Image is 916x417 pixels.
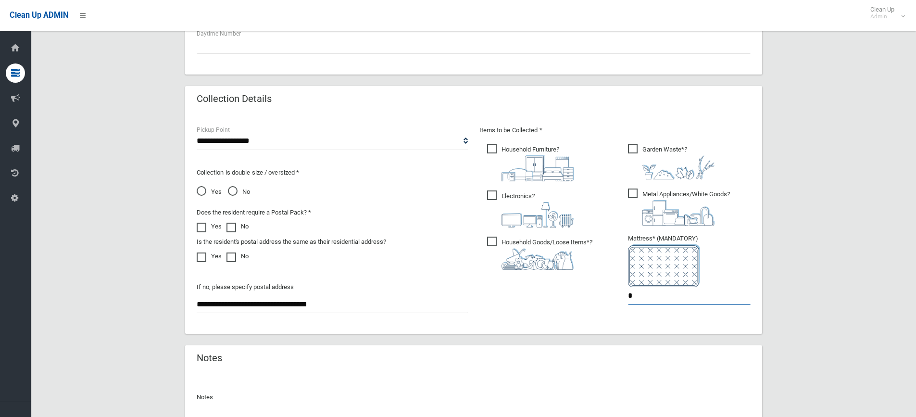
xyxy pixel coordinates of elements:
[226,251,249,262] label: No
[642,200,715,226] img: 36c1b0289cb1767239cdd3de9e694f19.png
[10,11,68,20] span: Clean Up ADMIN
[502,192,574,227] i: ?
[185,349,234,367] header: Notes
[502,146,574,181] i: ?
[197,392,751,403] p: Notes
[502,202,574,227] img: 394712a680b73dbc3d2a6a3a7ffe5a07.png
[628,244,700,287] img: e7408bece873d2c1783593a074e5cb2f.png
[502,248,574,270] img: b13cc3517677393f34c0a387616ef184.png
[197,186,222,198] span: Yes
[197,251,222,262] label: Yes
[487,144,574,181] span: Household Furniture
[642,155,715,179] img: 4fd8a5c772b2c999c83690221e5242e0.png
[197,167,468,178] p: Collection is double size / oversized *
[197,221,222,232] label: Yes
[502,239,592,270] i: ?
[866,6,904,20] span: Clean Up
[197,281,294,293] label: If no, please specify postal address
[628,189,730,226] span: Metal Appliances/White Goods
[628,235,751,287] span: Mattress* (MANDATORY)
[228,186,250,198] span: No
[197,207,311,218] label: Does the resident require a Postal Pack? *
[642,190,730,226] i: ?
[197,236,386,248] label: Is the resident's postal address the same as their residential address?
[479,125,751,136] p: Items to be Collected *
[487,190,574,227] span: Electronics
[642,146,715,179] i: ?
[185,89,283,108] header: Collection Details
[870,13,894,20] small: Admin
[487,237,592,270] span: Household Goods/Loose Items*
[628,144,715,179] span: Garden Waste*
[226,221,249,232] label: No
[502,155,574,181] img: aa9efdbe659d29b613fca23ba79d85cb.png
